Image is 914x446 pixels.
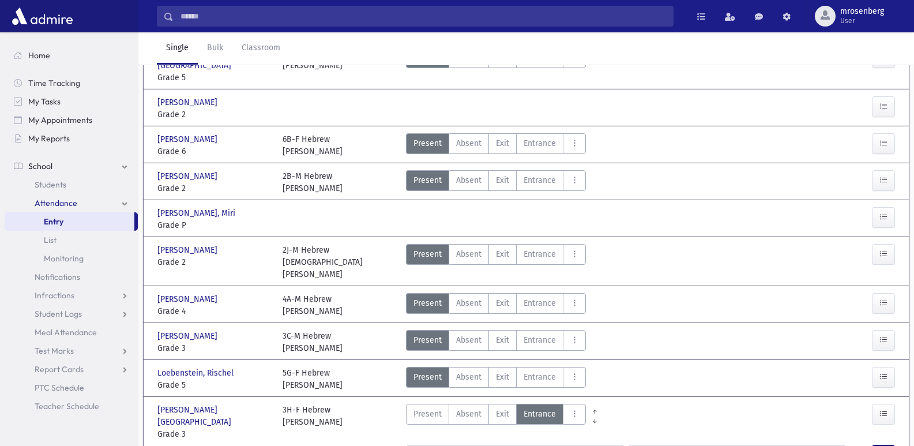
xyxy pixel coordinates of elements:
span: [PERSON_NAME] [157,96,220,108]
span: Student Logs [35,309,82,319]
span: Grade 2 [157,108,271,121]
a: Bulk [198,32,232,65]
div: AttTypes [406,133,586,158]
span: Exit [496,174,509,186]
span: Meal Attendance [35,327,97,338]
span: Monitoring [44,253,84,264]
a: School [5,157,138,175]
span: Grade 2 [157,182,271,194]
span: Grade 3 [157,342,271,354]
a: Students [5,175,138,194]
a: My Appointments [5,111,138,129]
a: Report Cards [5,360,138,378]
a: Test Marks [5,342,138,360]
span: Exit [496,297,509,309]
span: Grade 5 [157,379,271,391]
a: List [5,231,138,249]
div: 3C-M Hebrew [PERSON_NAME] [283,330,343,354]
a: Notifications [5,268,138,286]
span: Notifications [35,272,80,282]
span: Entrance [524,297,556,309]
span: Exit [496,408,509,420]
span: Entrance [524,174,556,186]
img: AdmirePro [9,5,76,28]
a: My Reports [5,129,138,148]
span: Exit [496,248,509,260]
span: Present [413,334,442,346]
span: Present [413,297,442,309]
span: [PERSON_NAME] [157,293,220,305]
span: Report Cards [35,364,84,374]
span: [PERSON_NAME], Miri [157,207,238,219]
span: Exit [496,137,509,149]
span: Grade 2 [157,256,271,268]
span: Entrance [524,408,556,420]
span: Entrance [524,334,556,346]
a: Monitoring [5,249,138,268]
a: PTC Schedule [5,378,138,397]
span: [PERSON_NAME][GEOGRAPHIC_DATA] [157,404,271,428]
span: Absent [456,248,482,260]
span: Students [35,179,66,190]
a: Entry [5,212,134,231]
span: Grade 5 [157,72,271,84]
span: Present [413,174,442,186]
span: Entrance [524,248,556,260]
a: Infractions [5,286,138,305]
span: Teacher Schedule [35,401,99,411]
div: AttTypes [406,293,586,317]
div: 3H-F Hebrew [PERSON_NAME] [283,404,343,440]
span: Grade 6 [157,145,271,158]
span: Grade 4 [157,305,271,317]
span: [PERSON_NAME] [157,133,220,145]
span: Exit [496,371,509,383]
span: School [28,161,52,171]
span: Home [28,50,50,61]
a: Single [157,32,198,65]
span: My Appointments [28,115,92,125]
span: Loebenstein, Rischel [157,367,236,379]
span: [PERSON_NAME] [157,170,220,182]
a: Meal Attendance [5,323,138,342]
span: Entrance [524,137,556,149]
span: Present [413,408,442,420]
span: Present [413,371,442,383]
span: Entry [44,216,63,227]
span: My Reports [28,133,70,144]
span: Absent [456,371,482,383]
div: 6B-F Hebrew [PERSON_NAME] [283,133,343,158]
span: Present [413,137,442,149]
span: Infractions [35,290,74,301]
span: [PERSON_NAME] [157,244,220,256]
a: Attendance [5,194,138,212]
span: Entrance [524,371,556,383]
span: Absent [456,174,482,186]
div: AttTypes [406,330,586,354]
span: Absent [456,297,482,309]
span: mrosenberg [840,7,884,16]
span: Absent [456,137,482,149]
a: Teacher Schedule [5,397,138,415]
span: Absent [456,408,482,420]
span: Grade P [157,219,271,231]
a: Time Tracking [5,74,138,92]
a: Home [5,46,138,65]
span: List [44,235,57,245]
div: 5E-F Hebrew [PERSON_NAME] [283,47,343,84]
span: Present [413,248,442,260]
span: Absent [456,334,482,346]
span: My Tasks [28,96,61,107]
span: Test Marks [35,346,74,356]
div: 4A-M Hebrew [PERSON_NAME] [283,293,343,317]
span: Grade 3 [157,428,271,440]
div: 5G-F Hebrew [PERSON_NAME] [283,367,343,391]
span: [PERSON_NAME] [157,330,220,342]
span: User [840,16,884,25]
div: AttTypes [406,367,586,391]
span: Attendance [35,198,77,208]
div: AttTypes [406,170,586,194]
span: Exit [496,334,509,346]
div: 2J-M Hebrew [DEMOGRAPHIC_DATA][PERSON_NAME] [283,244,396,280]
div: AttTypes [406,47,586,84]
a: My Tasks [5,92,138,111]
